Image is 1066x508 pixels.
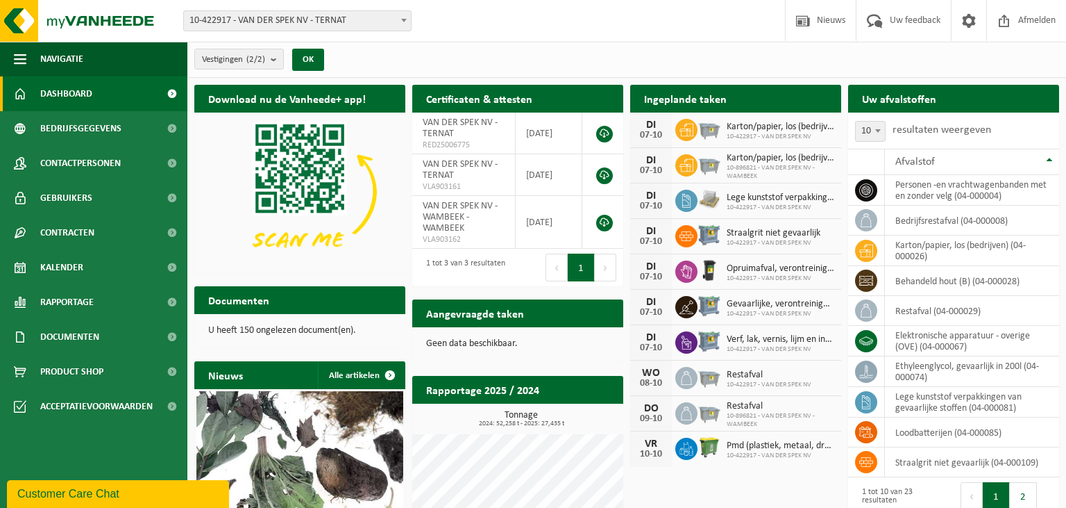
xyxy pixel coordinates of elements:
span: 10-422917 - VAN DER SPEK NV [727,310,834,318]
div: DI [637,261,665,272]
td: personen -en vrachtwagenbanden met en zonder velg (04-000004) [885,175,1059,206]
span: Rapportage [40,285,94,320]
span: 10-422917 - VAN DER SPEK NV [727,452,834,460]
span: Contactpersonen [40,146,121,181]
img: PB-AP-0800-MET-02-01 [697,329,721,353]
img: LP-PA-00000-WDN-11 [697,188,721,211]
span: Afvalstof [895,156,935,167]
span: Vestigingen [202,49,265,70]
h2: Uw afvalstoffen [848,85,950,112]
div: 07-10 [637,166,665,176]
span: Karton/papier, los (bedrijven) [727,122,834,133]
button: OK [292,49,324,71]
span: Navigatie [40,42,83,76]
span: 2024: 52,258 t - 2025: 27,435 t [419,420,623,427]
p: Geen data beschikbaar. [426,339,609,349]
button: Previous [545,254,568,281]
span: RED25006775 [423,140,505,151]
td: bedrijfsrestafval (04-000008) [885,206,1059,236]
div: WO [637,368,665,379]
div: 07-10 [637,202,665,211]
span: Gebruikers [40,181,92,215]
td: [DATE] [516,113,582,154]
span: 10-896821 - VAN DER SPEK NV - WAMBEEK [727,412,834,429]
td: karton/papier, los (bedrijven) (04-000026) [885,236,1059,266]
h2: Download nu de Vanheede+ app! [194,85,380,112]
a: Alle artikelen [318,361,404,389]
span: Product Shop [40,354,103,389]
span: Contracten [40,215,94,250]
img: WB-2500-GAL-GY-01 [697,117,721,140]
span: Restafval [727,370,811,381]
span: VAN DER SPEK NV - TERNAT [423,159,498,181]
span: VLA903161 [423,181,505,192]
td: [DATE] [516,196,582,249]
span: 10-422917 - VAN DER SPEK NV [727,133,834,141]
span: Acceptatievoorwaarden [40,389,153,424]
div: DI [637,120,665,131]
span: Opruimafval, verontreinigd met olie [727,263,834,275]
span: VAN DER SPEK NV - TERNAT [423,117,498,139]
div: VR [637,439,665,450]
iframe: chat widget [7,477,232,508]
div: 07-10 [637,272,665,282]
div: DI [637,332,665,343]
img: PB-AP-0800-MET-02-01 [697,223,721,247]
span: Pmd (plastiek, metaal, drankkartons) (bedrijven) [727,441,834,452]
img: PB-AP-0800-MET-02-01 [697,294,721,318]
div: 07-10 [637,237,665,247]
div: 1 tot 3 van 3 resultaten [419,252,505,283]
span: 10-422917 - VAN DER SPEK NV - TERNAT [184,11,411,31]
h2: Rapportage 2025 / 2024 [412,376,553,403]
div: DI [637,226,665,237]
img: WB-2500-GAL-GY-01 [697,152,721,176]
div: DI [637,297,665,308]
h2: Certificaten & attesten [412,85,546,112]
img: WB-2500-GAL-GY-01 [697,365,721,388]
div: 08-10 [637,379,665,388]
div: 10-10 [637,450,665,459]
span: 10 [855,121,886,142]
button: Next [595,254,616,281]
span: Straalgrit niet gevaarlijk [727,228,820,239]
img: WB-0240-HPE-BK-01 [697,259,721,282]
span: 10-422917 - VAN DER SPEK NV - TERNAT [183,10,412,31]
span: Dashboard [40,76,92,111]
span: VAN DER SPEK NV - WAMBEEK - WAMBEEK [423,201,498,233]
img: WB-2500-GAL-GY-01 [697,400,721,424]
span: Documenten [40,320,99,354]
span: 10 [856,122,885,141]
span: 10-422917 - VAN DER SPEK NV [727,381,811,389]
p: U heeft 150 ongelezen document(en). [208,326,391,336]
td: behandeld hout (B) (04-000028) [885,266,1059,296]
span: Verf, lak, vernis, lijm en inkt, industrieel in kleinverpakking [727,334,834,345]
label: resultaten weergeven [892,124,991,136]
span: Lege kunststof verpakkingen van gevaarlijke stoffen [727,192,834,204]
h2: Aangevraagde taken [412,300,538,327]
span: VLA903162 [423,234,505,245]
td: straalgrit niet gevaarlijk (04-000109) [885,448,1059,477]
h3: Tonnage [419,411,623,427]
span: 10-896821 - VAN DER SPEK NV - WAMBEEK [727,164,834,181]
span: Restafval [727,401,834,412]
div: 09-10 [637,414,665,424]
span: 10-422917 - VAN DER SPEK NV [727,275,834,283]
div: 07-10 [637,343,665,353]
div: 07-10 [637,308,665,318]
button: 1 [568,254,595,281]
td: lege kunststof verpakkingen van gevaarlijke stoffen (04-000081) [885,387,1059,418]
td: [DATE] [516,154,582,196]
h2: Documenten [194,286,283,313]
h2: Ingeplande taken [630,85,741,112]
span: Kalender [40,250,83,285]
h2: Nieuws [194,361,257,388]
span: 10-422917 - VAN DER SPEK NV [727,345,834,354]
td: loodbatterijen (04-000085) [885,418,1059,448]
a: Bekijk rapportage [520,403,622,431]
img: Download de VHEPlus App [194,113,405,271]
div: DI [637,155,665,166]
count: (2/2) [246,55,265,64]
td: ethyleenglycol, gevaarlijk in 200l (04-000074) [885,357,1059,387]
span: Karton/papier, los (bedrijven) [727,153,834,164]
